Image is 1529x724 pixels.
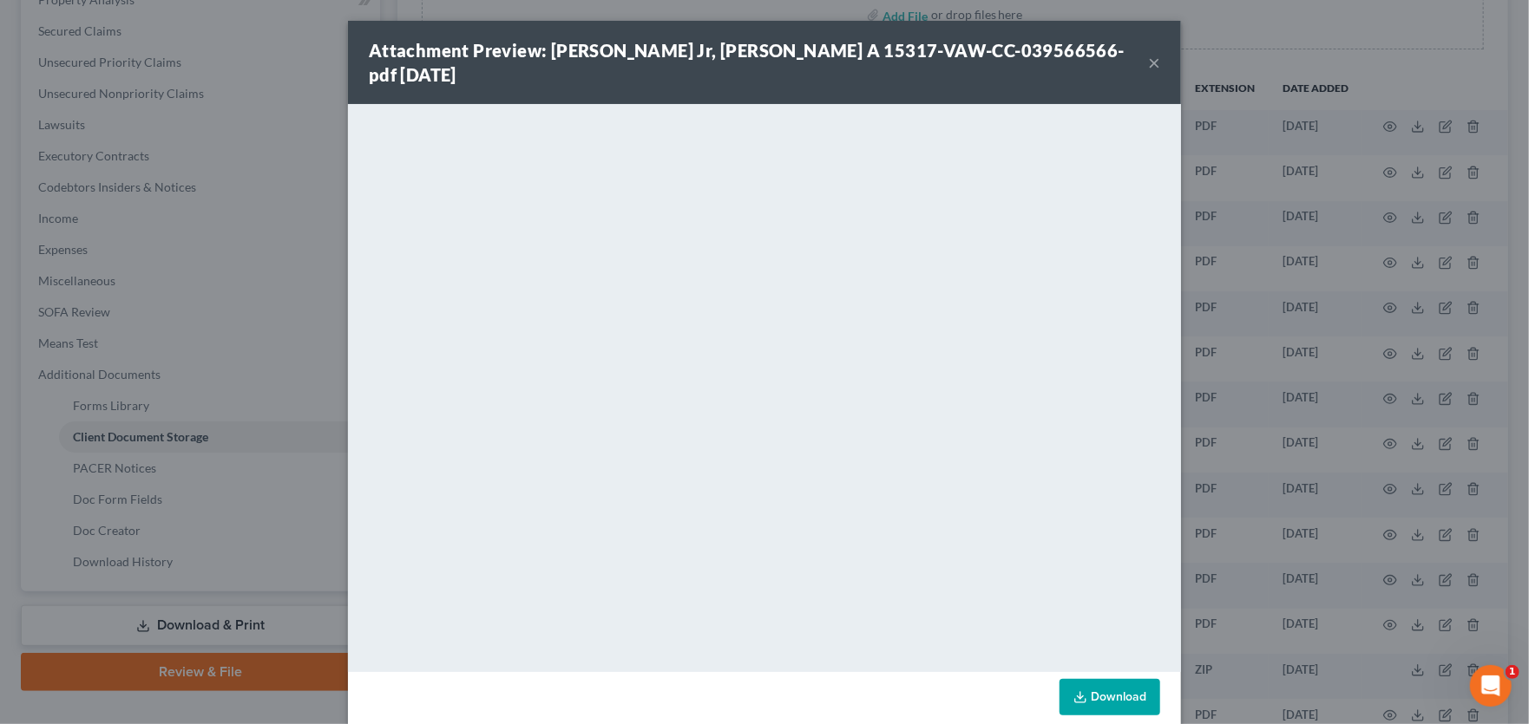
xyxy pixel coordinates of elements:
iframe: Intercom live chat [1470,665,1512,707]
strong: Attachment Preview: [PERSON_NAME] Jr, [PERSON_NAME] A 15317-VAW-CC-039566566-pdf [DATE] [369,40,1125,85]
span: 1 [1506,665,1519,679]
iframe: <object ng-attr-data='[URL][DOMAIN_NAME]' type='application/pdf' width='100%' height='650px'></ob... [348,104,1181,668]
button: × [1148,52,1160,73]
a: Download [1060,679,1160,715]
